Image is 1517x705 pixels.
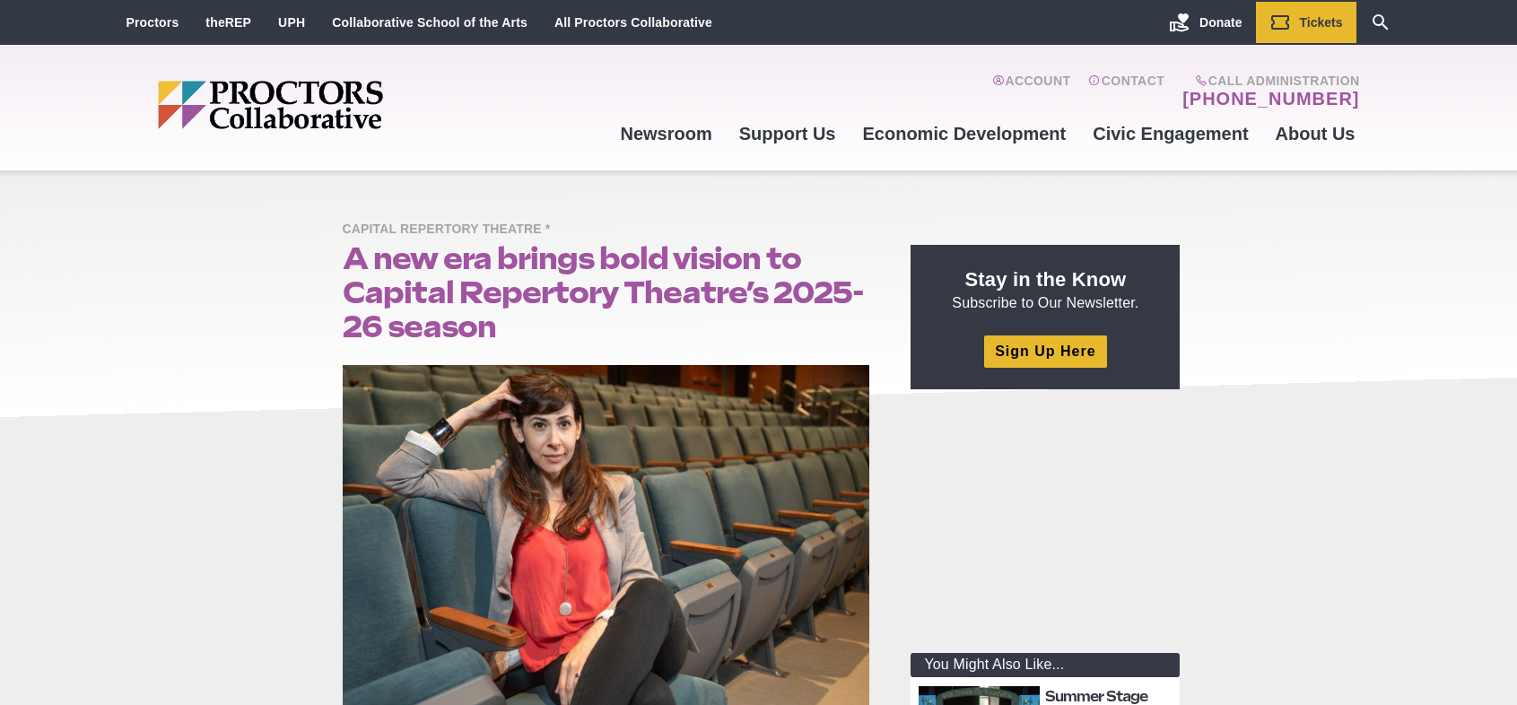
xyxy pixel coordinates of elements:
[1182,88,1359,109] a: [PHONE_NUMBER]
[343,219,560,241] span: Capital Repertory Theatre *
[205,15,251,30] a: theREP
[1088,74,1164,109] a: Contact
[911,653,1180,677] div: You Might Also Like...
[726,109,850,158] a: Support Us
[1079,109,1261,158] a: Civic Engagement
[343,221,560,236] a: Capital Repertory Theatre *
[911,411,1180,635] iframe: Advertisement
[126,15,179,30] a: Proctors
[554,15,712,30] a: All Proctors Collaborative
[1256,2,1356,43] a: Tickets
[984,335,1106,367] a: Sign Up Here
[1262,109,1369,158] a: About Us
[158,81,521,129] img: Proctors logo
[1177,74,1359,88] span: Call Administration
[278,15,305,30] a: UPH
[1155,2,1255,43] a: Donate
[932,266,1158,313] p: Subscribe to Our Newsletter.
[343,241,870,344] h1: A new era brings bold vision to Capital Repertory Theatre’s 2025-26 season
[965,268,1127,291] strong: Stay in the Know
[1356,2,1405,43] a: Search
[992,74,1070,109] a: Account
[1199,15,1242,30] span: Donate
[1300,15,1343,30] span: Tickets
[606,109,725,158] a: Newsroom
[332,15,527,30] a: Collaborative School of the Arts
[850,109,1080,158] a: Economic Development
